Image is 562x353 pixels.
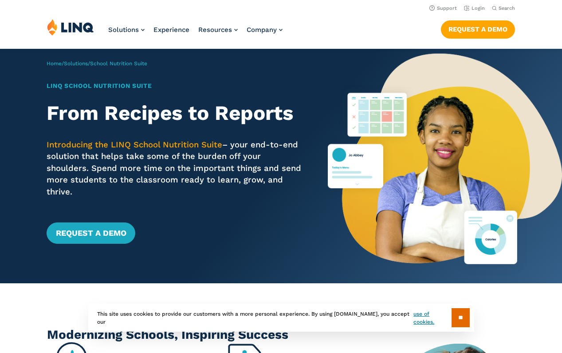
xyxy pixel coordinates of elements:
[153,26,189,34] a: Experience
[88,304,474,332] div: This site uses cookies to provide our customers with a more personal experience. By using [DOMAIN...
[429,5,457,11] a: Support
[441,20,515,38] a: Request a Demo
[47,60,147,67] span: / /
[464,5,485,11] a: Login
[328,49,562,283] img: Nutrition Suite Launch
[198,26,232,34] span: Resources
[499,5,515,11] span: Search
[108,19,283,48] nav: Primary Navigation
[108,26,145,34] a: Solutions
[247,26,277,34] span: Company
[492,5,515,12] button: Open Search Bar
[47,140,222,149] span: Introducing the LINQ School Nutrition Suite
[198,26,238,34] a: Resources
[47,222,135,244] a: Request a Demo
[47,101,305,125] h2: From Recipes to Reports
[108,26,139,34] span: Solutions
[47,139,305,198] p: – your end-to-end solution that helps take some of the burden off your shoulders. Spend more time...
[64,60,88,67] a: Solutions
[47,19,94,36] img: LINQ | K‑12 Software
[90,60,147,67] span: School Nutrition Suite
[247,26,283,34] a: Company
[441,19,515,38] nav: Button Navigation
[413,310,451,326] a: use of cookies.
[47,60,62,67] a: Home
[47,81,305,91] h1: LINQ School Nutrition Suite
